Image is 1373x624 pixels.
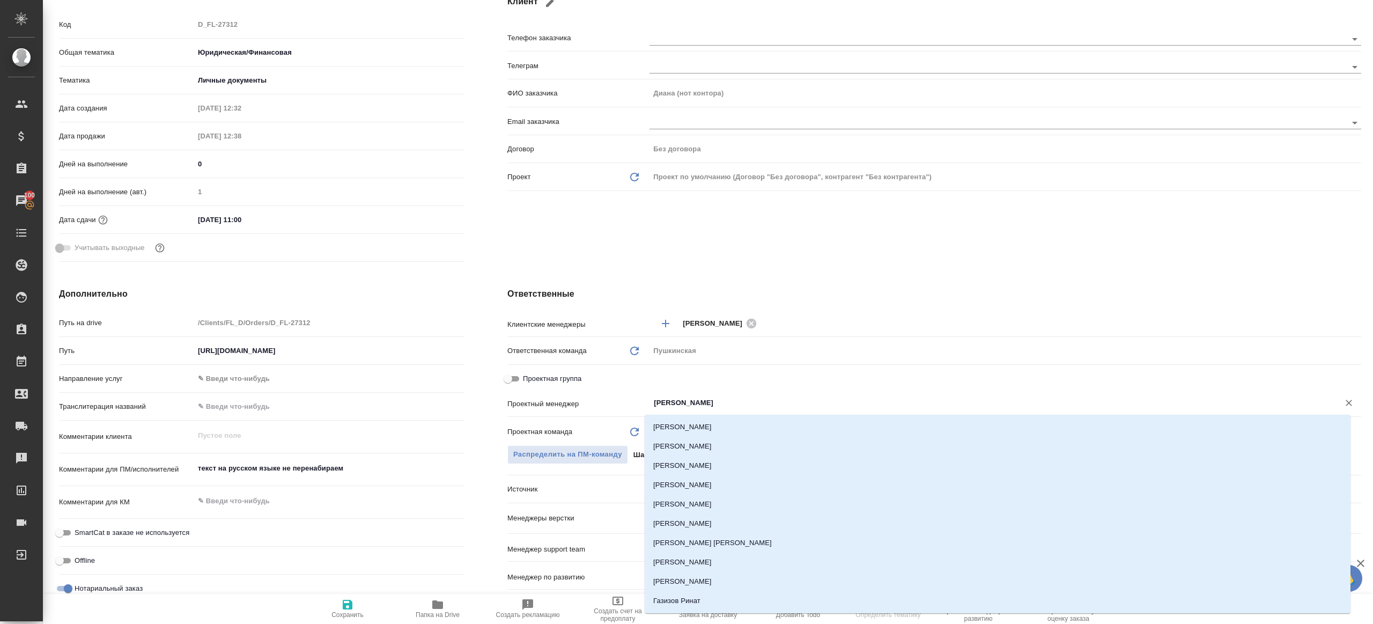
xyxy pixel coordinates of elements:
input: ✎ Введи что-нибудь [653,397,1322,409]
p: Телефон заказчика [507,33,649,43]
li: [PERSON_NAME] [645,437,1350,456]
p: Клиентские менеджеры [507,319,649,330]
button: Close [1355,402,1357,404]
p: Направление услуг [59,373,194,384]
p: Шаблонные документы [633,450,717,460]
p: Транслитерация названий [59,401,194,412]
p: Путь на drive [59,318,194,328]
li: [PERSON_NAME] [645,456,1350,475]
div: [PERSON_NAME] [683,317,760,330]
p: Email заказчика [507,116,649,127]
p: ФИО заказчика [507,88,649,99]
button: Open [1347,32,1362,47]
button: Создать рекламацию [483,594,573,624]
input: ✎ Введи что-нибудь [194,156,464,172]
input: Пустое поле [194,128,288,144]
input: Пустое поле [649,85,1361,101]
button: Создать счет на предоплату [573,594,663,624]
p: Менеджеры верстки [507,513,649,524]
span: [PERSON_NAME] [683,318,749,329]
span: Распределить на ПМ-команду [513,449,622,461]
li: [PERSON_NAME] [PERSON_NAME] [645,533,1350,553]
span: SmartCat в заказе не используется [75,527,189,538]
div: ✎ Введи что-нибудь [194,370,464,388]
p: Проект [507,172,531,182]
span: Учитывать выходные [75,243,145,253]
p: Проектный менеджер [507,399,649,409]
li: [PERSON_NAME] [645,514,1350,533]
p: Телеграм [507,61,649,71]
input: Пустое поле [649,141,1361,157]
h4: Ответственные [507,288,1361,300]
h4: Дополнительно [59,288,464,300]
button: Open [1355,547,1357,549]
button: Распределить на ПМ-команду [507,445,628,464]
span: Сохранить [331,611,364,619]
li: [PERSON_NAME] [645,475,1350,495]
p: Менеджер support team [507,544,649,555]
p: Дата продажи [59,131,194,142]
button: Если добавить услуги и заполнить их объемом, то дата рассчитается автоматически [96,213,110,227]
button: Open [1347,60,1362,75]
div: Пушкинская [649,342,1361,360]
p: Комментарии для ПМ/исполнителей [59,464,194,475]
li: [PERSON_NAME] [645,495,1350,514]
button: Open [1347,115,1362,130]
p: Комментарии клиента [59,431,194,442]
span: Создать счет на предоплату [579,607,656,622]
input: Пустое поле [194,184,464,200]
div: Проект по умолчанию (Договор "Без договора", контрагент "Без контрагента") [649,168,1361,186]
p: Путь [59,346,194,356]
span: 100 [18,190,42,201]
span: Создать рекламацию [496,611,560,619]
p: Менеджер по развитию [507,572,649,583]
button: Очистить [1341,395,1356,410]
button: Выбери, если сб и вс нужно считать рабочими днями для выполнения заказа. [153,241,167,255]
a: 100 [3,187,40,214]
p: Источник [507,484,649,495]
span: Offline [75,555,95,566]
li: Газизов Ринат [645,591,1350,611]
p: Дней на выполнение (авт.) [59,187,194,197]
p: Комментарии для КМ [59,497,194,508]
span: Нотариальный заказ [75,583,143,594]
input: ✎ Введи что-нибудь [194,399,464,414]
button: Open [1355,516,1357,518]
span: Папка на Drive [416,611,460,619]
p: Код [59,19,194,30]
li: [PERSON_NAME] [645,553,1350,572]
p: Дней на выполнение [59,159,194,170]
span: Проектная группа [523,373,581,384]
p: Дата сдачи [59,215,96,225]
input: ✎ Введи что-нибудь [194,212,288,227]
input: Пустое поле [194,315,464,331]
p: Дата создания [59,103,194,114]
input: Пустое поле [194,17,464,32]
p: Договор [507,144,649,155]
button: Сохранить [302,594,393,624]
button: Open [1355,322,1357,325]
div: Личные документы [194,71,464,90]
div: Юридическая/Финансовая [194,43,464,62]
input: Пустое поле [194,100,288,116]
textarea: текст на русском языке не перенабираем [194,459,464,478]
input: ✎ Введи что-нибудь [194,343,464,358]
li: [PERSON_NAME] [645,417,1350,437]
p: Ответственная команда [507,346,587,356]
p: Общая тематика [59,47,194,58]
p: Проектная команда [507,427,572,437]
p: Тематика [59,75,194,86]
button: Добавить менеджера [653,311,678,336]
button: Папка на Drive [393,594,483,624]
li: [PERSON_NAME] [645,572,1350,591]
div: ✎ Введи что-нибудь [198,373,452,384]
